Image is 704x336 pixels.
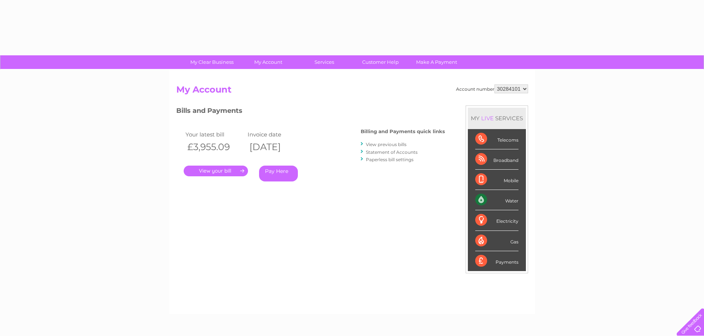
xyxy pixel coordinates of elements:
a: My Account [238,55,299,69]
a: Statement of Accounts [366,149,418,155]
a: . [184,166,248,176]
h4: Billing and Payments quick links [361,129,445,134]
a: Services [294,55,355,69]
a: Paperless bill settings [366,157,414,162]
div: Gas [475,231,518,251]
div: Electricity [475,210,518,231]
div: MY SERVICES [468,108,526,129]
a: Customer Help [350,55,411,69]
td: Your latest bill [184,129,246,139]
th: [DATE] [246,139,308,155]
h3: Bills and Payments [176,105,445,118]
a: My Clear Business [181,55,242,69]
div: Broadband [475,149,518,170]
a: Make A Payment [406,55,467,69]
a: View previous bills [366,142,407,147]
div: Mobile [475,170,518,190]
div: Water [475,190,518,210]
th: £3,955.09 [184,139,246,155]
div: Account number [456,84,528,93]
a: Pay Here [259,166,298,181]
div: Payments [475,251,518,271]
div: Telecoms [475,129,518,149]
h2: My Account [176,84,528,98]
div: LIVE [480,115,495,122]
td: Invoice date [246,129,308,139]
